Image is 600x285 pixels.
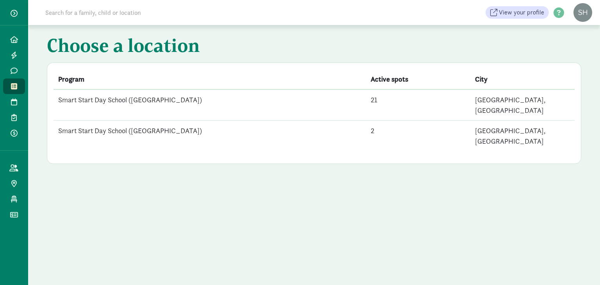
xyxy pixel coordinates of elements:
[47,34,539,59] h1: Choose a location
[366,121,470,151] td: 2
[486,6,549,19] a: View your profile
[54,89,366,121] td: Smart Start Day School ([GEOGRAPHIC_DATA])
[499,8,544,17] span: View your profile
[366,89,470,121] td: 21
[366,69,470,89] th: Active spots
[470,89,575,121] td: [GEOGRAPHIC_DATA], [GEOGRAPHIC_DATA]
[561,248,600,285] iframe: Chat Widget
[54,69,366,89] th: Program
[470,121,575,151] td: [GEOGRAPHIC_DATA], [GEOGRAPHIC_DATA]
[470,69,575,89] th: City
[41,5,260,20] input: Search for a family, child or location
[54,121,366,151] td: Smart Start Day School ([GEOGRAPHIC_DATA])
